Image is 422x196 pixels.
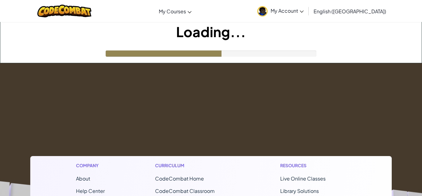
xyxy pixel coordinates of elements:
[155,162,230,169] h1: Curriculum
[76,162,105,169] h1: Company
[155,188,215,194] a: CodeCombat Classroom
[76,188,105,194] a: Help Center
[0,22,422,41] h1: Loading...
[314,8,386,15] span: English ([GEOGRAPHIC_DATA])
[254,1,307,21] a: My Account
[271,7,304,14] span: My Account
[159,8,186,15] span: My Courses
[257,6,268,16] img: avatar
[280,162,346,169] h1: Resources
[37,5,91,17] img: CodeCombat logo
[280,188,319,194] a: Library Solutions
[76,175,90,182] a: About
[156,3,195,20] a: My Courses
[310,3,389,20] a: English ([GEOGRAPHIC_DATA])
[155,175,204,182] span: CodeCombat Home
[280,175,326,182] a: Live Online Classes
